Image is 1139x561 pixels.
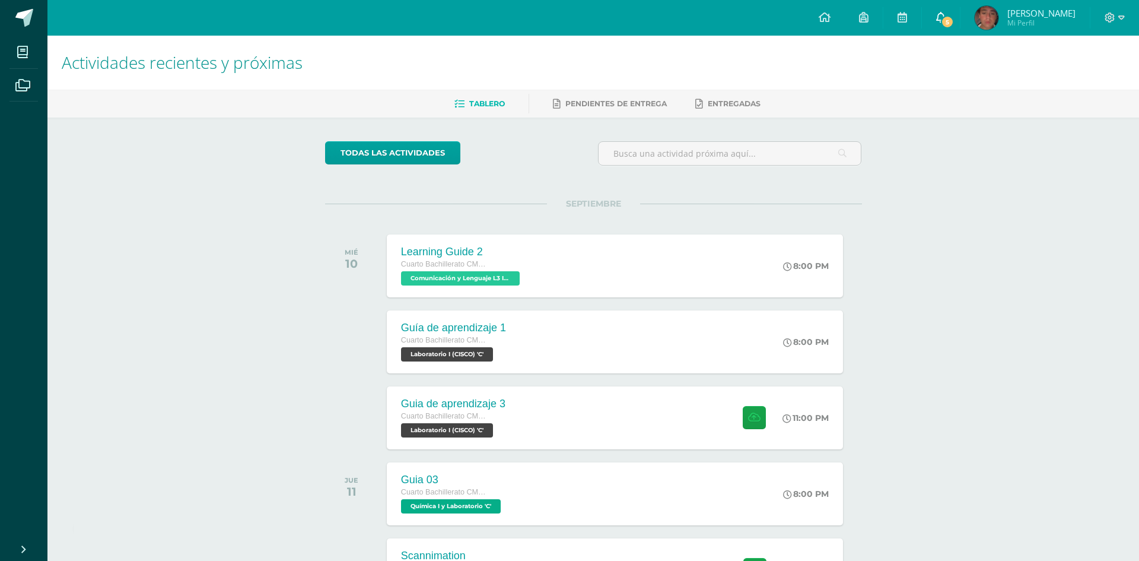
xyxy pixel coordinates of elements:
div: MIÉ [345,248,358,256]
div: JUE [345,476,358,484]
a: Entregadas [695,94,761,113]
span: Cuarto Bachillerato CMP Bachillerato en CCLL con Orientación en Computación [401,260,490,268]
span: Pendientes de entrega [565,99,667,108]
div: 11:00 PM [782,413,829,423]
input: Busca una actividad próxima aquí... [599,142,861,165]
div: 8:00 PM [783,489,829,499]
span: Actividades recientes y próximas [62,51,303,74]
span: Cuarto Bachillerato CMP Bachillerato en CCLL con Orientación en Computación [401,488,490,496]
div: Guía de aprendizaje 1 [401,322,506,334]
a: Pendientes de entrega [553,94,667,113]
span: Laboratorio I (CISCO) 'C' [401,347,493,362]
img: 8c0fbed0a1705d3437677aed27382fb5.png [975,6,998,30]
a: todas las Actividades [325,141,460,164]
span: Tablero [469,99,505,108]
div: 8:00 PM [783,337,829,347]
span: Química I y Laboratorio 'C' [401,499,501,514]
span: Entregadas [708,99,761,108]
div: Guia 03 [401,474,504,486]
div: 8:00 PM [783,261,829,271]
span: 5 [941,15,954,28]
span: Cuarto Bachillerato CMP Bachillerato en CCLL con Orientación en Computación [401,412,490,420]
span: SEPTIEMBRE [547,198,640,209]
div: 11 [345,484,358,499]
span: Mi Perfil [1007,18,1076,28]
span: Laboratorio I (CISCO) 'C' [401,423,493,438]
div: 10 [345,256,358,271]
span: [PERSON_NAME] [1007,7,1076,19]
span: Cuarto Bachillerato CMP Bachillerato en CCLL con Orientación en Computación [401,336,490,344]
span: Comunicación y Lenguaje L3 Inglés 'C' [401,271,520,286]
div: Guia de aprendizaje 3 [401,398,505,410]
a: Tablero [454,94,505,113]
div: Learning Guide 2 [401,246,523,258]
